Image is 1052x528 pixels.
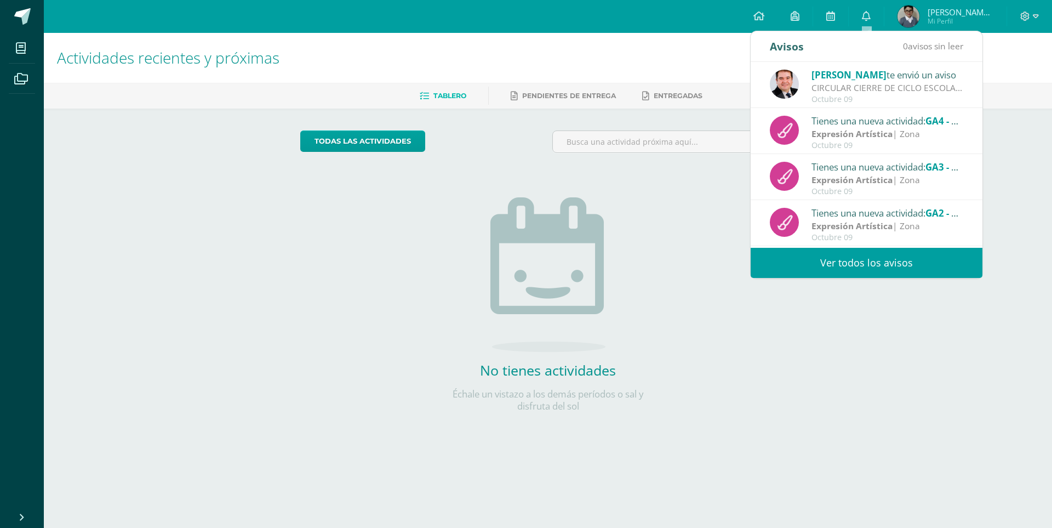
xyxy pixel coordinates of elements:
h2: No tienes actividades [438,361,658,379]
div: Octubre 09 [811,141,964,150]
a: todas las Actividades [300,130,425,152]
a: Ver todos los avisos [751,248,982,278]
strong: Expresión Artística [811,174,893,186]
div: CIRCULAR CIERRE DE CICLO ESCOLAR 2025: Buenas tardes estimados Padres y Madres de familia: Es un ... [811,82,964,94]
span: Entregadas [654,92,702,100]
span: GA4 - Talleres de musica [925,115,1036,127]
div: Tienes una nueva actividad: [811,160,964,174]
span: [PERSON_NAME] de [PERSON_NAME] [928,7,993,18]
span: Tablero [433,92,466,100]
img: 57933e79c0f622885edf5cfea874362b.png [770,70,799,99]
div: Octubre 09 [811,233,964,242]
div: Octubre 09 [811,187,964,196]
span: Mi Perfil [928,16,993,26]
img: 0a2fc88354891e037b47c959cf6d87a8.png [897,5,919,27]
span: Pendientes de entrega [522,92,616,100]
div: | Zona [811,128,964,140]
span: GA3 - Talleres de musica [925,161,1036,173]
strong: Expresión Artística [811,128,893,140]
div: | Zona [811,174,964,186]
a: Pendientes de entrega [511,87,616,105]
span: GA2 - Talleres de musica [925,207,1036,219]
div: Tienes una nueva actividad: [811,113,964,128]
span: avisos sin leer [903,40,963,52]
div: | Zona [811,220,964,232]
div: Avisos [770,31,804,61]
div: te envió un aviso [811,67,964,82]
a: Entregadas [642,87,702,105]
span: [PERSON_NAME] [811,69,887,81]
div: Tienes una nueva actividad: [811,206,964,220]
input: Busca una actividad próxima aquí... [553,131,796,152]
div: Octubre 09 [811,95,964,104]
a: Tablero [420,87,466,105]
span: 0 [903,40,908,52]
strong: Expresión Artística [811,220,893,232]
p: Échale un vistazo a los demás períodos o sal y disfruta del sol [438,388,658,412]
img: no_activities.png [490,197,605,352]
span: Actividades recientes y próximas [57,47,279,68]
